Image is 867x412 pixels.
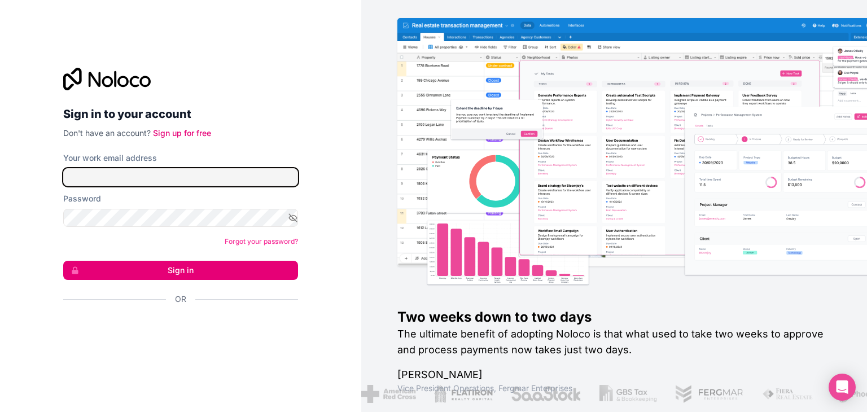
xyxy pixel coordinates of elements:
[63,152,157,164] label: Your work email address
[153,128,211,138] a: Sign up for free
[63,128,151,138] span: Don't have an account?
[63,209,298,227] input: Password
[397,308,831,326] h1: Two weeks down to two days
[829,374,856,401] div: Open Intercom Messenger
[63,104,298,124] h2: Sign in to your account
[63,261,298,280] button: Sign in
[225,237,298,246] a: Forgot your password?
[397,326,831,358] h2: The ultimate benefit of adopting Noloco is that what used to take two weeks to approve and proces...
[397,383,831,394] h1: Vice President Operations , Fergmar Enterprises
[63,168,298,186] input: Email address
[397,367,831,383] h1: [PERSON_NAME]
[175,293,186,305] span: Or
[58,317,295,342] iframe: Sign in with Google Button
[360,385,415,403] img: /assets/american-red-cross-BAupjrZR.png
[63,193,101,204] label: Password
